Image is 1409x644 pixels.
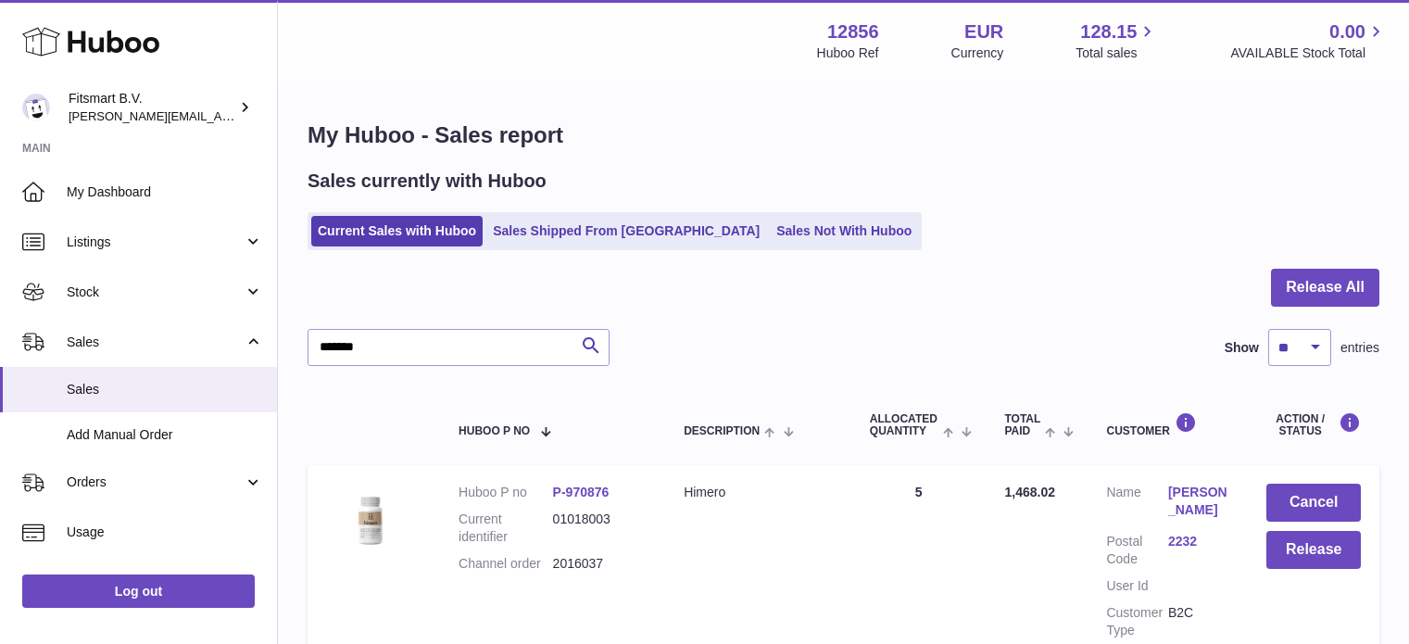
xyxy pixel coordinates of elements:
a: [PERSON_NAME] [1168,484,1229,519]
button: Release All [1271,269,1379,307]
span: AVAILABLE Stock Total [1230,44,1387,62]
span: Add Manual Order [67,426,263,444]
img: jonathan@leaderoo.com [22,94,50,121]
a: 2232 [1168,533,1229,550]
span: Stock [67,284,244,301]
dt: Postal Code [1106,533,1167,568]
h1: My Huboo - Sales report [308,120,1379,150]
span: 0.00 [1329,19,1365,44]
a: Current Sales with Huboo [311,216,483,246]
strong: 12856 [827,19,879,44]
span: Orders [67,474,244,491]
dt: Customer Type [1106,604,1167,639]
span: Huboo P no [459,425,530,437]
dt: Name [1106,484,1167,524]
div: Huboo Ref [817,44,879,62]
a: Sales Shipped From [GEOGRAPHIC_DATA] [486,216,766,246]
dt: Current identifier [459,511,553,546]
a: Sales Not With Huboo [770,216,918,246]
div: Currency [951,44,1004,62]
span: 1,468.02 [1004,485,1055,499]
a: Log out [22,575,255,608]
dt: User Id [1106,577,1167,595]
span: entries [1340,339,1379,357]
dd: B2C [1168,604,1229,639]
span: [PERSON_NAME][EMAIL_ADDRESS][DOMAIN_NAME] [69,108,371,123]
button: Release [1266,531,1361,569]
span: Total sales [1076,44,1158,62]
strong: EUR [964,19,1003,44]
span: Usage [67,524,263,541]
span: 128.15 [1080,19,1137,44]
dd: 01018003 [553,511,648,546]
span: Sales [67,334,244,351]
a: 0.00 AVAILABLE Stock Total [1230,19,1387,62]
span: Description [684,425,760,437]
span: My Dashboard [67,183,263,201]
a: 128.15 Total sales [1076,19,1158,62]
div: Himero [684,484,833,501]
a: P-970876 [553,485,610,499]
div: Customer [1106,412,1229,437]
img: 128561711358723.png [326,484,419,551]
dt: Huboo P no [459,484,553,501]
span: ALLOCATED Quantity [870,413,938,437]
span: Listings [67,234,244,251]
label: Show [1225,339,1259,357]
h2: Sales currently with Huboo [308,169,547,194]
button: Cancel [1266,484,1361,522]
span: Total paid [1004,413,1040,437]
div: Fitsmart B.V. [69,90,235,125]
dd: 2016037 [553,555,648,573]
div: Action / Status [1266,412,1361,437]
dt: Channel order [459,555,553,573]
span: Sales [67,381,263,398]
